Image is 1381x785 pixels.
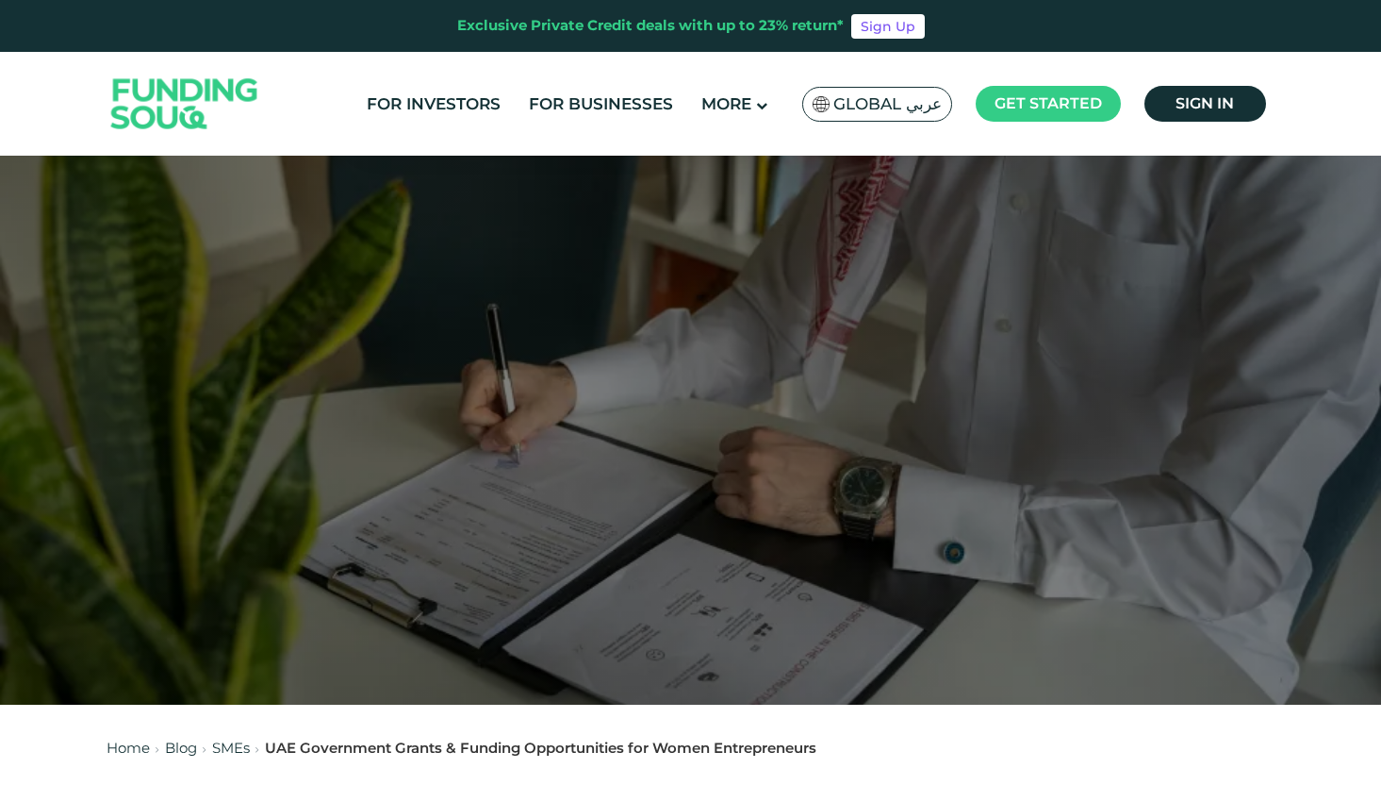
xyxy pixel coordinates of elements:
div: UAE Government Grants & Funding Opportunities for Women Entrepreneurs [265,738,816,760]
a: Sign Up [851,14,925,39]
a: For Investors [362,89,505,120]
a: Home [107,739,150,757]
a: Sign in [1144,86,1266,122]
a: SMEs [212,739,250,757]
img: SA Flag [813,96,830,112]
span: Global عربي [833,93,942,115]
a: Blog [165,739,197,757]
a: For Businesses [524,89,678,120]
img: Logo [92,57,277,152]
span: Sign in [1175,94,1234,112]
span: Get started [995,94,1102,112]
span: More [701,94,751,113]
div: Exclusive Private Credit deals with up to 23% return* [457,15,844,37]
